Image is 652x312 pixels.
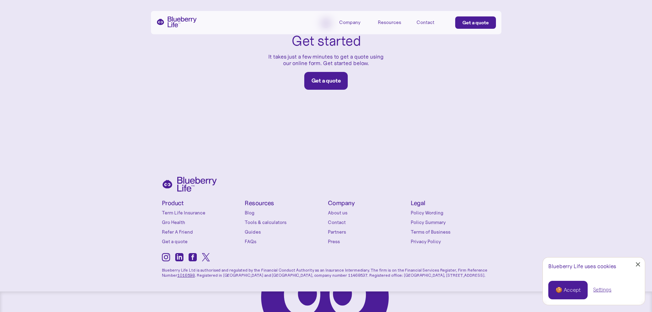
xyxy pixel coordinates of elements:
[411,200,490,207] h4: Legal
[548,281,588,299] a: 🍪 Accept
[162,238,242,245] a: Get a quote
[177,273,195,278] a: 1016598
[328,200,408,207] h4: Company
[162,209,242,216] a: Term Life Insurance
[548,263,639,270] div: Blueberry Life uses cookies
[156,16,197,27] a: home
[245,238,324,245] a: FAQs
[245,200,324,207] h4: Resources
[265,53,388,66] p: It takes just a few minutes to get a quote using our online form. Get started below.
[339,20,360,25] div: Company
[311,77,341,84] div: Get a quote
[292,34,361,48] h2: Get started
[378,16,409,28] div: Resources
[162,228,242,235] a: Refer A Friend
[455,16,496,29] a: Get a quote
[328,228,408,235] a: Partners
[245,219,324,226] a: Tools & calculators
[411,228,490,235] a: Terms of Business
[328,238,408,245] a: Press
[304,72,348,90] a: Get a quote
[245,209,324,216] a: Blog
[245,228,324,235] a: Guides
[162,219,242,226] a: Gro Health
[417,20,434,25] div: Contact
[328,209,408,216] a: About us
[339,16,370,28] div: Company
[162,200,242,207] h4: Product
[462,19,489,26] div: Get a quote
[328,219,408,226] a: Contact
[593,286,611,294] a: Settings
[555,286,580,294] div: 🍪 Accept
[417,16,447,28] a: Contact
[162,263,490,278] p: Blueberry Life Ltd is authorised and regulated by the Financial Conduct Authority as an Insurance...
[411,238,490,245] a: Privacy Policy
[631,258,645,271] a: Close Cookie Popup
[411,219,490,226] a: Policy Summary
[378,20,401,25] div: Resources
[411,209,490,216] a: Policy Wording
